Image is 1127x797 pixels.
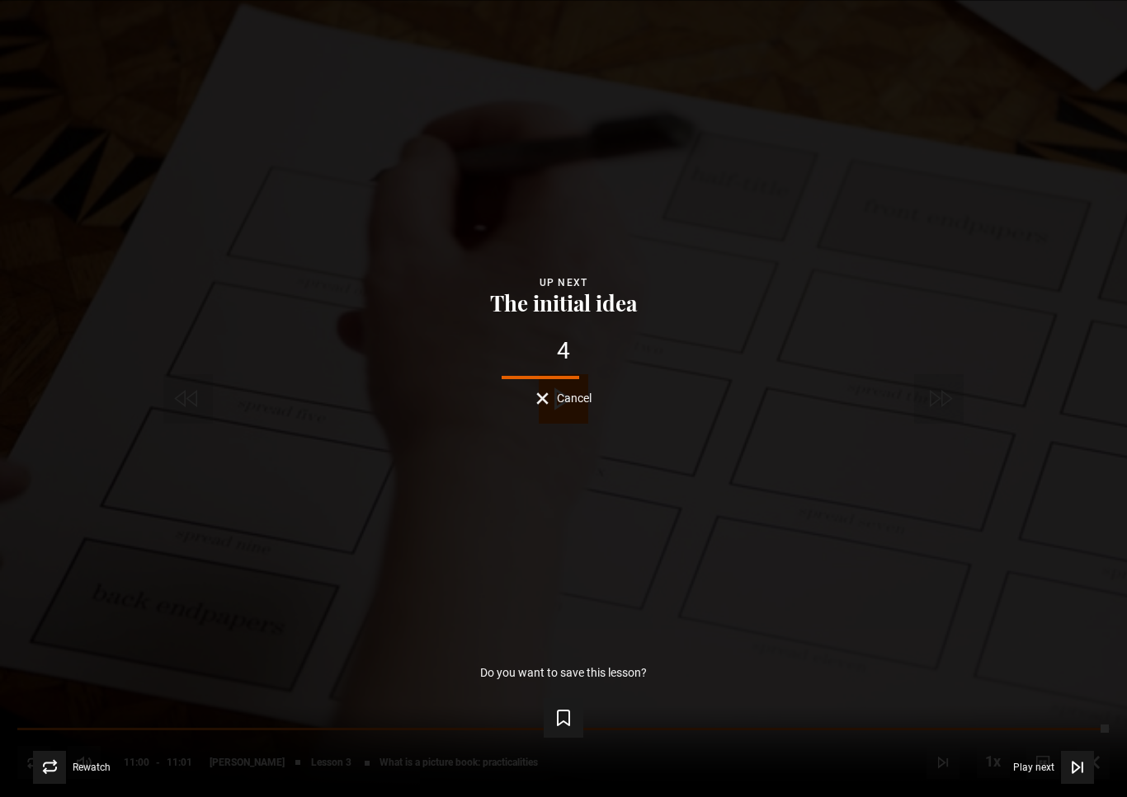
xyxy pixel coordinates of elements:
[73,762,111,772] span: Rewatch
[480,667,647,678] p: Do you want to save this lesson?
[1013,762,1054,772] span: Play next
[557,392,592,404] span: Cancel
[33,751,111,784] button: Rewatch
[26,340,1101,363] div: 4
[485,292,642,315] button: The initial idea
[26,274,1101,291] div: Up next
[1013,751,1094,784] button: Play next
[536,392,592,405] button: Cancel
